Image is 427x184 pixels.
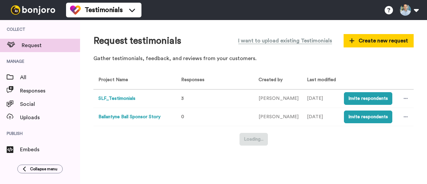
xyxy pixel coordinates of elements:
[254,89,302,108] td: [PERSON_NAME]
[181,115,184,119] span: 0
[70,5,81,15] img: tm-color.svg
[349,37,408,45] span: Create new request
[20,146,80,154] span: Embeds
[8,5,58,15] img: bj-logo-header-white.svg
[344,34,414,47] button: Create new request
[240,133,268,146] button: Loading...
[98,114,160,121] button: Ballantyne Ball Sponsor Story
[238,37,332,45] span: I want to upload existing Testimonials
[178,77,204,82] span: Responses
[93,36,181,46] h1: Request testimonials
[20,100,80,108] span: Social
[20,114,80,122] span: Uploads
[93,55,414,62] p: Gather testimonials, feedback, and reviews from your customers.
[254,71,302,89] th: Created by
[344,92,392,105] button: Invite respondents
[344,111,392,123] button: Invite respondents
[98,95,135,102] button: SLF_Testimonials
[85,5,123,15] span: Testimonials
[22,41,80,49] span: Request
[302,108,339,126] td: [DATE]
[93,71,173,89] th: Project Name
[30,166,57,172] span: Collapse menu
[302,71,339,89] th: Last modified
[20,87,80,95] span: Responses
[181,96,184,101] span: 3
[20,73,80,81] span: All
[302,89,339,108] td: [DATE]
[17,165,63,173] button: Collapse menu
[233,33,337,48] button: I want to upload existing Testimonials
[254,108,302,126] td: [PERSON_NAME]
[404,161,420,177] iframe: Intercom live chat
